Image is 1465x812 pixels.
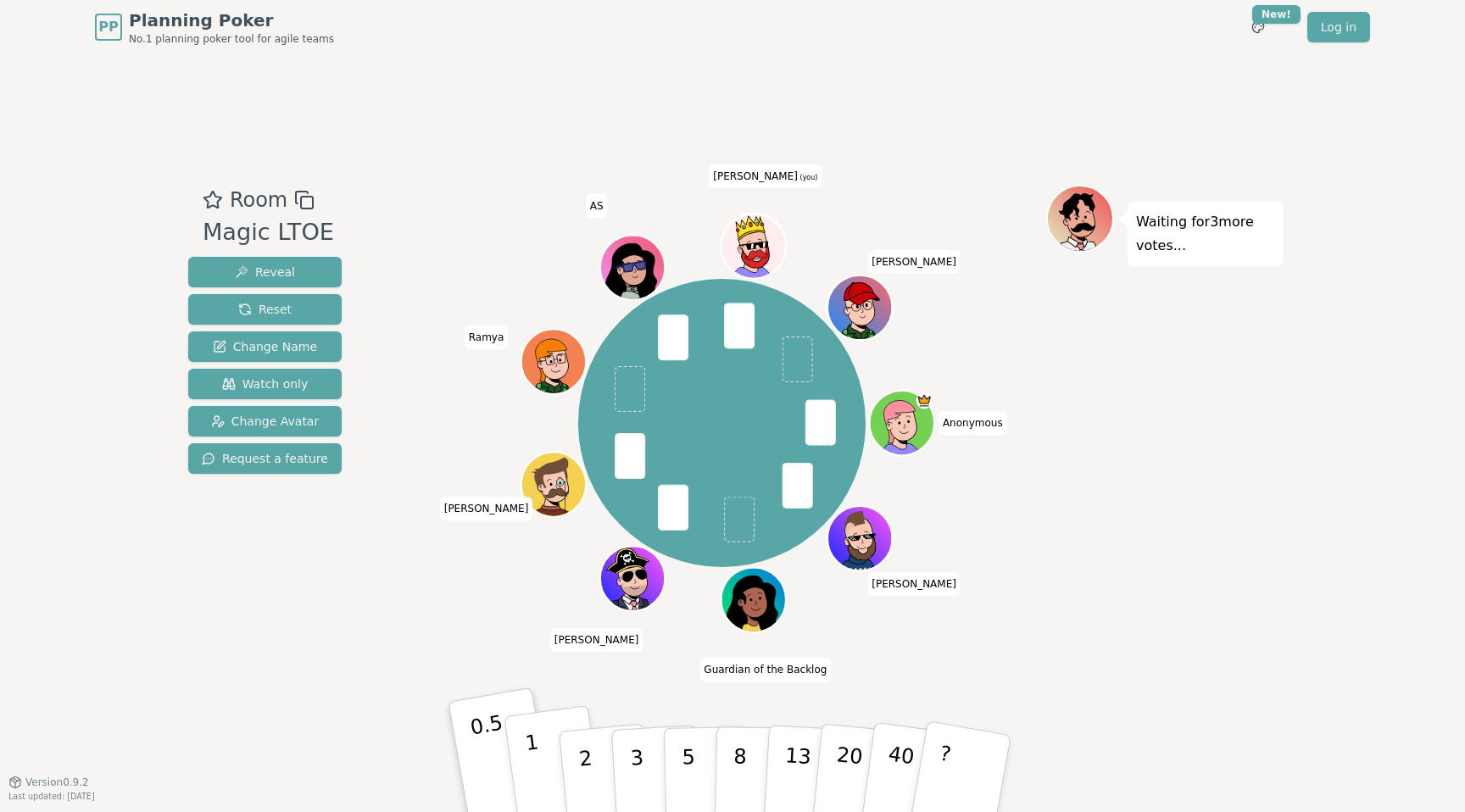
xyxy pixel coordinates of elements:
button: Request a feature [188,443,342,474]
span: Click to change your name [440,497,533,520]
span: Click to change your name [586,194,608,218]
span: PP [98,17,118,37]
button: Change Name [188,331,342,362]
button: Reset [188,294,342,325]
button: New! [1243,12,1273,42]
span: Watch only [222,375,309,392]
div: New! [1252,5,1301,24]
span: Room [230,185,287,215]
button: Change Avatar [188,406,342,437]
button: Click to change your avatar [722,215,783,276]
div: Magic LTOE [203,215,334,250]
span: Click to change your name [465,325,509,349]
span: Click to change your name [699,658,831,681]
span: Click to change your name [867,572,961,596]
span: Click to change your name [867,250,961,274]
span: Click to change your name [939,411,1007,435]
a: Log in [1307,12,1370,42]
button: Add as favourite [203,185,223,215]
button: Version0.9.2 [8,776,89,789]
span: Anonymous is the host [916,392,932,409]
span: Reveal [235,264,295,281]
span: Change Name [213,338,317,355]
p: 0.5 [469,711,516,807]
span: Reset [238,301,292,318]
p: Waiting for 3 more votes... [1136,210,1275,258]
span: Last updated: [DATE] [8,792,95,801]
button: Reveal [188,257,342,287]
span: Planning Poker [129,8,334,32]
span: (you) [798,173,818,181]
span: Request a feature [202,450,328,467]
a: PPPlanning PokerNo.1 planning poker tool for agile teams [95,8,334,46]
span: No.1 planning poker tool for agile teams [129,32,334,46]
span: Click to change your name [709,164,822,187]
span: Change Avatar [211,413,320,430]
span: Version 0.9.2 [25,776,89,789]
button: Watch only [188,369,342,399]
span: Click to change your name [550,628,643,652]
